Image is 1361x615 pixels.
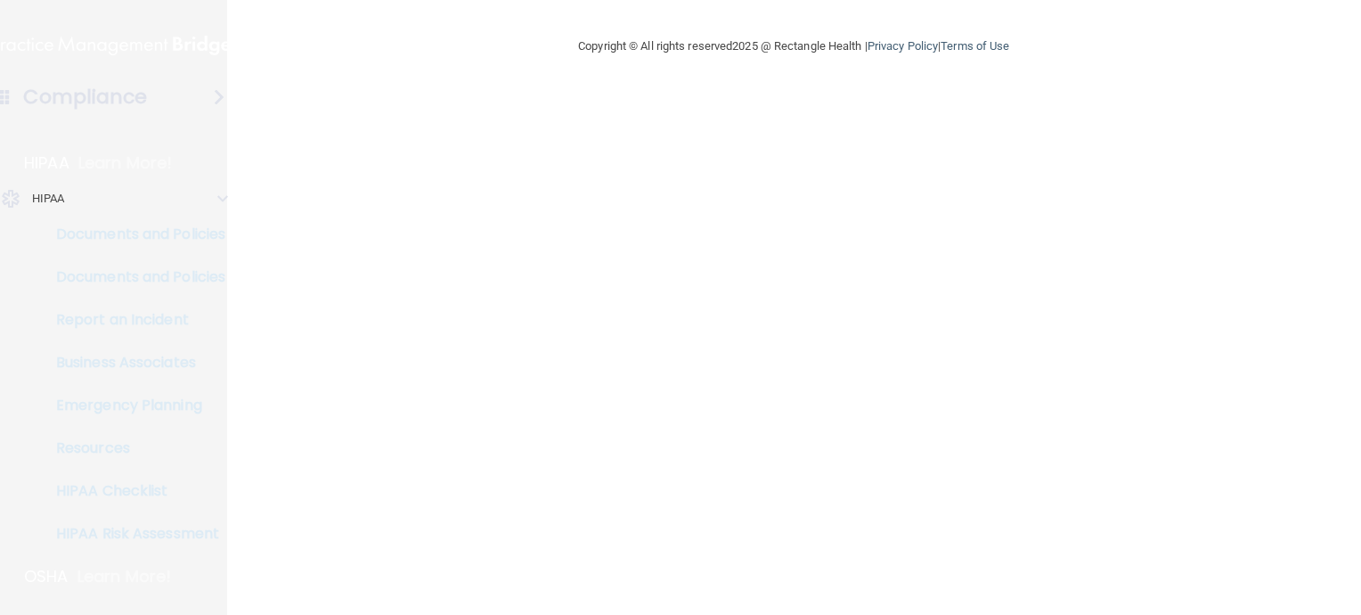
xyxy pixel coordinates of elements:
p: Learn More! [78,152,173,174]
a: Privacy Policy [868,39,938,53]
p: Documents and Policies [12,268,255,286]
p: Documents and Policies [12,225,255,243]
p: OSHA [24,566,69,587]
p: Learn More! [77,566,172,587]
p: HIPAA Checklist [12,482,255,500]
p: Emergency Planning [12,397,255,414]
p: HIPAA [32,188,65,209]
div: Copyright © All rights reserved 2025 @ Rectangle Health | | [469,18,1119,75]
p: Resources [12,439,255,457]
a: Terms of Use [941,39,1009,53]
p: HIPAA Risk Assessment [12,525,255,543]
p: Report an Incident [12,311,255,329]
p: HIPAA [24,152,69,174]
p: Business Associates [12,354,255,372]
h4: Compliance [23,85,147,110]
